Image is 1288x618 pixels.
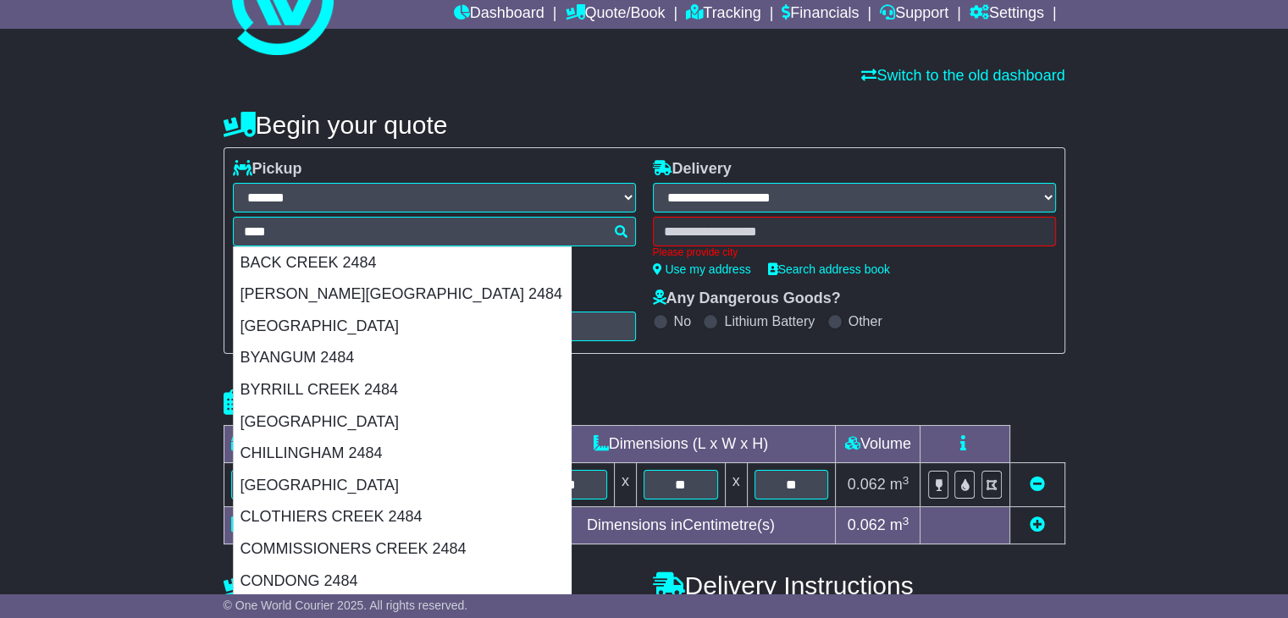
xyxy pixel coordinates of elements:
a: Use my address [653,262,751,276]
div: [GEOGRAPHIC_DATA] [234,470,571,502]
label: Pickup [233,160,302,179]
span: 0.062 [848,476,886,493]
typeahead: Please provide city [233,217,636,246]
h4: Package details | [224,389,436,417]
a: Switch to the old dashboard [861,67,1064,84]
div: BACK CREEK 2484 [234,247,571,279]
span: © One World Courier 2025. All rights reserved. [224,599,468,612]
div: CHILLINGHAM 2484 [234,438,571,470]
label: Lithium Battery [724,313,815,329]
h4: Begin your quote [224,111,1065,139]
td: Volume [836,426,920,463]
label: Other [849,313,882,329]
div: Please provide city [653,246,1056,258]
div: CONDONG 2484 [234,566,571,598]
td: Dimensions in Centimetre(s) [526,507,836,544]
div: [GEOGRAPHIC_DATA] [234,406,571,439]
td: Dimensions (L x W x H) [526,426,836,463]
span: m [890,476,909,493]
div: [PERSON_NAME][GEOGRAPHIC_DATA] 2484 [234,279,571,311]
div: CLOTHIERS CREEK 2484 [234,501,571,533]
td: Total [224,507,365,544]
div: BYANGUM 2484 [234,342,571,374]
sup: 3 [903,515,909,527]
h4: Pickup Instructions [224,571,636,599]
td: x [614,463,636,507]
td: Type [224,426,365,463]
label: Delivery [653,160,732,179]
label: No [674,313,691,329]
div: [GEOGRAPHIC_DATA] [234,311,571,343]
label: Any Dangerous Goods? [653,290,841,308]
h4: Delivery Instructions [653,571,1065,599]
div: COMMISSIONERS CREEK 2484 [234,533,571,566]
td: x [725,463,747,507]
a: Add new item [1030,516,1045,533]
span: m [890,516,909,533]
a: Remove this item [1030,476,1045,493]
span: 0.062 [848,516,886,533]
div: BYRRILL CREEK 2484 [234,374,571,406]
sup: 3 [903,474,909,487]
a: Search address book [768,262,890,276]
